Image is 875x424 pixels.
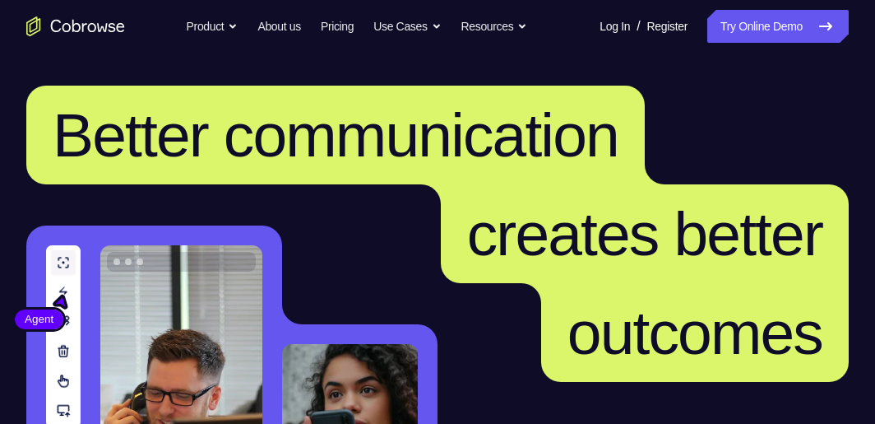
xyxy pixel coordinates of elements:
[637,16,640,36] span: /
[567,298,822,367] span: outcomes
[461,10,528,43] button: Resources
[26,16,125,36] a: Go to the home page
[373,10,441,43] button: Use Cases
[53,100,618,170] span: Better communication
[707,10,849,43] a: Try Online Demo
[257,10,300,43] a: About us
[187,10,238,43] button: Product
[467,199,822,268] span: creates better
[647,10,687,43] a: Register
[321,10,354,43] a: Pricing
[600,10,630,43] a: Log In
